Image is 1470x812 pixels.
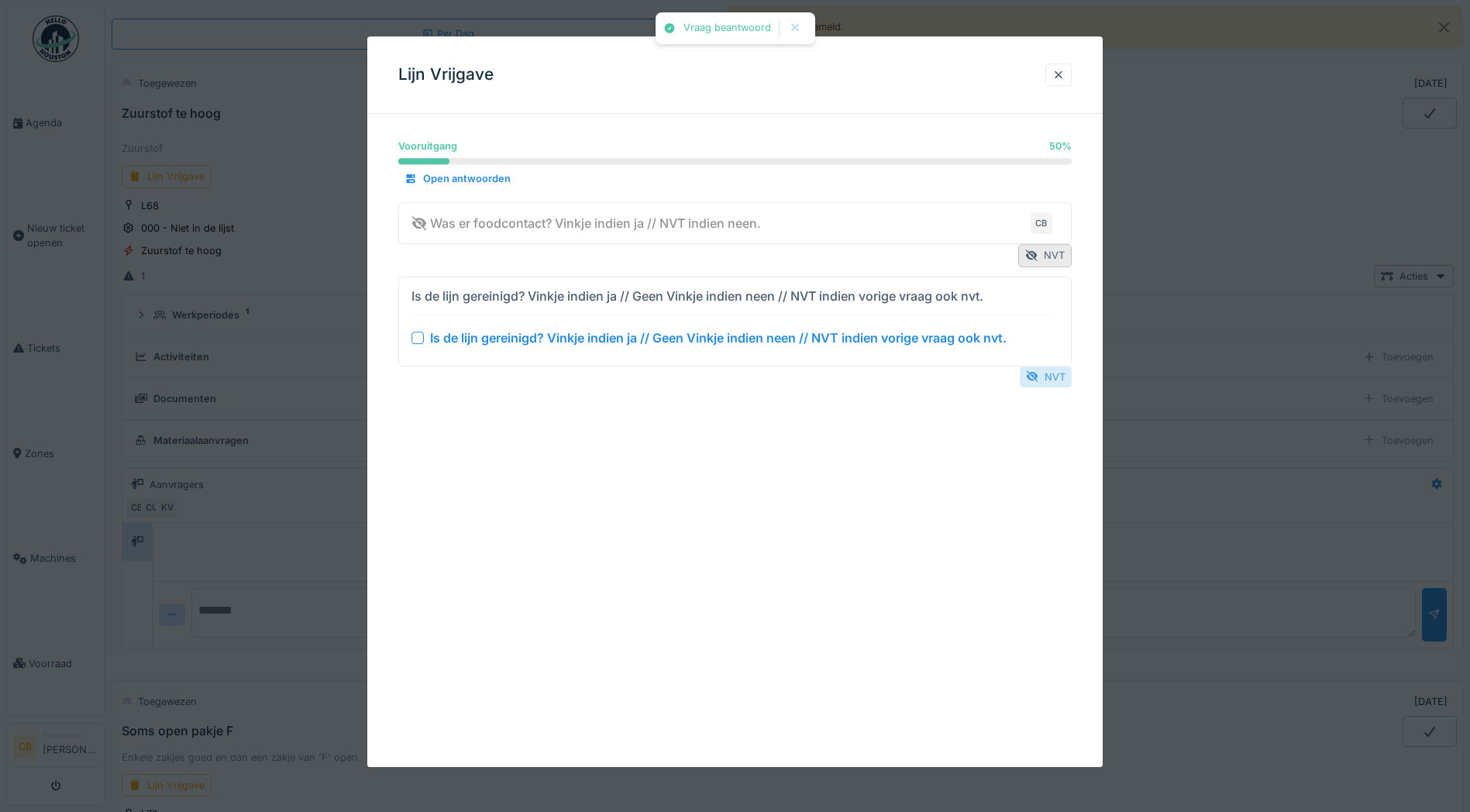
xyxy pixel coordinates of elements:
[398,169,517,190] div: Open antwoorden
[1031,212,1052,234] div: CB
[411,214,761,232] div: Was er foodcontact? Vinkje indien ja // NVT indien neen.
[683,22,771,35] div: Vraag beantwoord
[405,209,1065,238] summary: Was er foodcontact? Vinkje indien ja // NVT indien neen.CB
[398,158,1072,164] progress: 50 %
[1020,366,1072,387] div: NVT
[398,139,457,153] div: Vooruitgang
[411,287,983,305] div: Is de lijn gereinigd? Vinkje indien ja // Geen Vinkje indien neen // NVT indien vorige vraag ook ...
[405,284,1065,360] summary: Is de lijn gereinigd? Vinkje indien ja // Geen Vinkje indien neen // NVT indien vorige vraag ook ...
[398,65,494,84] h3: Lijn Vrijgave
[1018,245,1072,267] div: NVT
[430,329,1007,347] div: Is de lijn gereinigd? Vinkje indien ja // Geen Vinkje indien neen // NVT indien vorige vraag ook ...
[1049,139,1072,153] div: 50 %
